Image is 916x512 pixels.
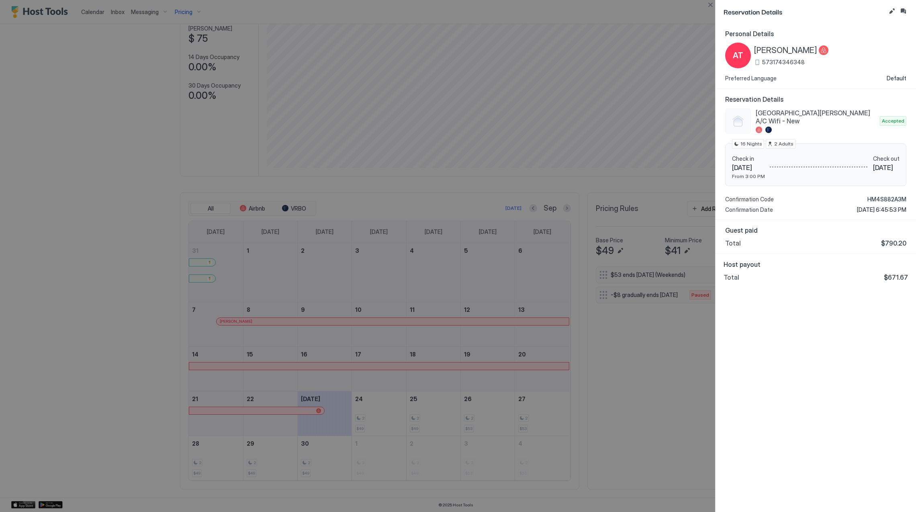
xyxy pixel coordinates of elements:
span: 573174346348 [762,59,805,66]
span: [DATE] 6:45:53 PM [857,206,906,213]
span: Check in [732,155,765,162]
span: Total [725,239,741,247]
span: Total [724,273,739,281]
span: AT [733,49,743,61]
span: [GEOGRAPHIC_DATA][PERSON_NAME] A/C Wifi - New [756,109,877,125]
span: [DATE] [732,164,765,172]
button: Edit reservation [887,6,897,16]
span: Confirmation Code [725,196,774,203]
span: [DATE] [873,164,900,172]
span: $790.20 [881,239,906,247]
span: 2 Adults [774,140,793,147]
span: $671.67 [884,273,908,281]
span: 16 Nights [740,140,762,147]
span: Personal Details [725,30,906,38]
span: Guest paid [725,226,906,234]
span: [PERSON_NAME] [754,45,817,55]
span: Confirmation Date [725,206,773,213]
span: Default [887,75,906,82]
span: Accepted [882,117,904,125]
span: Host payout [724,260,908,268]
button: Inbox [898,6,908,16]
span: Check out [873,155,900,162]
span: Reservation Details [725,95,906,103]
span: Preferred Language [725,75,777,82]
span: HM4S882A3M [867,196,906,203]
span: From 3:00 PM [732,173,765,179]
span: Reservation Details [724,6,885,16]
